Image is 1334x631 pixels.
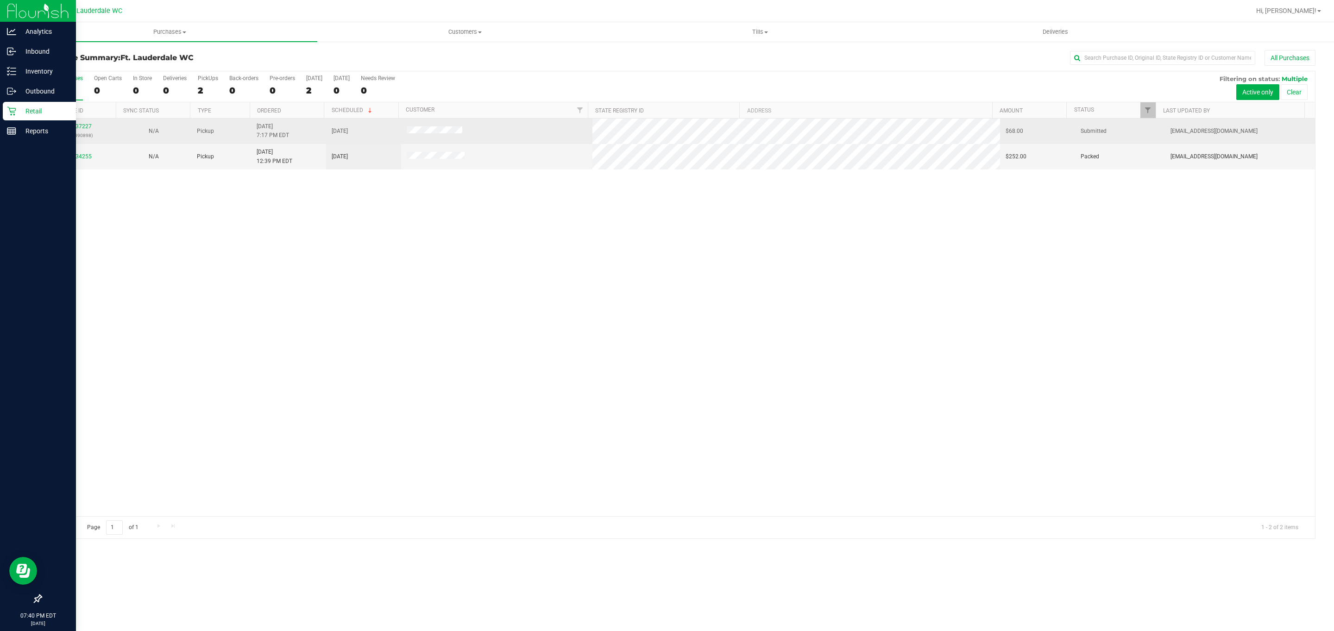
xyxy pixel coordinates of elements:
[306,75,322,81] div: [DATE]
[1081,127,1107,136] span: Submitted
[613,28,907,36] span: Tills
[1074,106,1094,113] a: Status
[317,22,612,42] a: Customers
[257,148,292,165] span: [DATE] 12:39 PM EDT
[149,128,159,134] span: Not Applicable
[197,152,214,161] span: Pickup
[1030,28,1081,36] span: Deliveries
[406,106,434,113] a: Customer
[7,27,16,36] inline-svg: Analytics
[149,153,159,160] span: Not Applicable
[612,22,907,42] a: Tills
[573,102,588,118] a: Filter
[198,107,211,114] a: Type
[123,107,159,114] a: Sync Status
[1282,75,1308,82] span: Multiple
[1006,152,1026,161] span: $252.00
[16,106,72,117] p: Retail
[16,46,72,57] p: Inbound
[332,107,374,113] a: Scheduled
[16,86,72,97] p: Outbound
[149,152,159,161] button: N/A
[7,106,16,116] inline-svg: Retail
[163,75,187,81] div: Deliveries
[332,152,348,161] span: [DATE]
[94,85,122,96] div: 0
[1163,107,1210,114] a: Last Updated By
[7,67,16,76] inline-svg: Inventory
[133,85,152,96] div: 0
[22,22,317,42] a: Purchases
[22,28,317,36] span: Purchases
[1220,75,1280,82] span: Filtering on status:
[1256,7,1316,14] span: Hi, [PERSON_NAME]!
[306,85,322,96] div: 2
[257,107,281,114] a: Ordered
[1170,152,1258,161] span: [EMAIL_ADDRESS][DOMAIN_NAME]
[120,53,194,62] span: Ft. Lauderdale WC
[908,22,1203,42] a: Deliveries
[270,85,295,96] div: 0
[229,75,258,81] div: Back-orders
[1254,520,1306,534] span: 1 - 2 of 2 items
[66,153,92,160] a: 11834255
[1170,127,1258,136] span: [EMAIL_ADDRESS][DOMAIN_NAME]
[1236,84,1279,100] button: Active only
[47,131,111,140] p: (316890898)
[1265,50,1315,66] button: All Purchases
[7,87,16,96] inline-svg: Outbound
[4,612,72,620] p: 07:40 PM EDT
[229,85,258,96] div: 0
[4,620,72,627] p: [DATE]
[270,75,295,81] div: Pre-orders
[106,520,123,535] input: 1
[9,557,37,585] iframe: Resource center
[361,85,395,96] div: 0
[94,75,122,81] div: Open Carts
[163,85,187,96] div: 0
[7,47,16,56] inline-svg: Inbound
[16,26,72,37] p: Analytics
[79,520,146,535] span: Page of 1
[333,85,350,96] div: 0
[41,54,466,62] h3: Purchase Summary:
[1140,102,1156,118] a: Filter
[197,127,214,136] span: Pickup
[66,123,92,130] a: 11837227
[7,126,16,136] inline-svg: Reports
[333,75,350,81] div: [DATE]
[361,75,395,81] div: Needs Review
[257,122,289,140] span: [DATE] 7:17 PM EDT
[318,28,612,36] span: Customers
[1006,127,1023,136] span: $68.00
[16,66,72,77] p: Inventory
[739,102,992,119] th: Address
[332,127,348,136] span: [DATE]
[1000,107,1023,114] a: Amount
[1081,152,1099,161] span: Packed
[198,75,218,81] div: PickUps
[1070,51,1255,65] input: Search Purchase ID, Original ID, State Registry ID or Customer Name...
[67,7,122,15] span: Ft. Lauderdale WC
[595,107,644,114] a: State Registry ID
[133,75,152,81] div: In Store
[149,127,159,136] button: N/A
[198,85,218,96] div: 2
[16,125,72,137] p: Reports
[1281,84,1308,100] button: Clear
